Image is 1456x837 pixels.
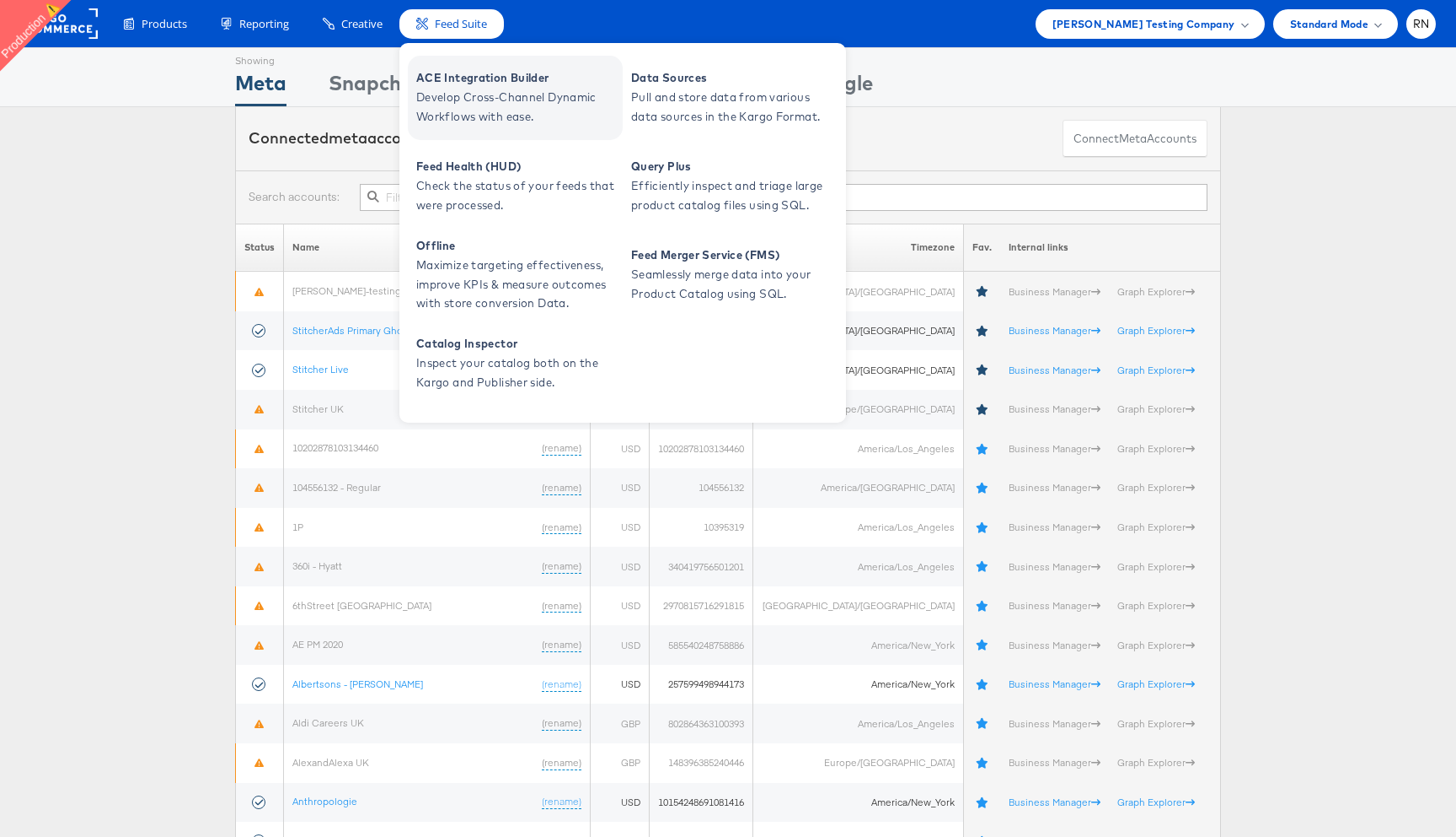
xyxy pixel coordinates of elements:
a: AE PM 2020 [292,638,343,651]
a: 1P [292,521,303,533]
button: ConnectmetaAccounts [1063,120,1207,158]
span: Feed Suite [435,16,487,32]
a: Query Plus Efficiently inspect and triage large product catalog files using SQL. [623,144,838,229]
span: meta [329,128,367,148]
td: 585540248758886 [650,625,753,665]
td: America/Los_Angeles [753,704,963,743]
a: Business Manager [1009,285,1100,298]
td: 10202878103134460 [650,429,753,469]
a: Graph Explorer [1117,442,1195,455]
a: Feed Health (HUD) Check the status of your feeds that were processed. [408,144,623,229]
a: Business Manager [1009,481,1100,494]
td: Europe/[GEOGRAPHIC_DATA] [753,390,963,429]
span: Query Plus [631,157,833,176]
span: Inspect your catalog both on the Kargo and Publisher side. [416,354,618,392]
div: Connected accounts [249,127,434,149]
a: Business Manager [1009,364,1100,376]
td: USD [591,625,650,665]
span: Standard Mode [1290,15,1368,33]
td: USD [591,586,650,626]
a: Graph Explorer [1117,678,1195,690]
td: America/New_York [753,625,963,665]
span: Feed Merger Service (FMS) [631,246,833,265]
td: [GEOGRAPHIC_DATA]/[GEOGRAPHIC_DATA] [753,586,963,626]
span: Products [142,16,187,32]
a: 10202878103134460 [292,441,378,454]
a: (rename) [542,559,581,574]
span: Catalog Inspector [416,334,618,354]
span: ACE Integration Builder [416,68,618,88]
span: Data Sources [631,68,833,88]
td: America/New_York [753,665,963,705]
a: Offline Maximize targeting effectiveness, improve KPIs & measure outcomes with store conversion D... [408,233,623,317]
span: Develop Cross-Channel Dynamic Workflows with ease. [416,88,618,127]
a: Graph Explorer [1117,756,1195,769]
a: Graph Explorer [1117,481,1195,494]
span: Feed Health (HUD) [416,157,618,176]
a: Business Manager [1009,560,1100,573]
td: USD [591,508,650,548]
span: Offline [416,236,618,256]
span: RN [1413,19,1430,30]
a: (rename) [542,521,581,535]
a: Graph Explorer [1117,364,1195,376]
td: USD [591,429,650,469]
td: 802864363100393 [650,704,753,743]
a: Business Manager [1009,402,1100,415]
a: Anthropologie [292,795,357,807]
a: Business Manager [1009,678,1100,690]
a: Business Manager [1009,796,1100,808]
a: Data Sources Pull and store data from various data sources in the Kargo Format. [623,56,838,140]
a: AlexandAlexa UK [292,756,369,769]
span: Pull and store data from various data sources in the Kargo Format. [631,88,833,127]
a: Graph Explorer [1117,599,1195,612]
td: 148396385240446 [650,743,753,783]
a: (rename) [542,481,581,495]
th: Status [236,224,284,272]
a: Business Manager [1009,521,1100,533]
a: (rename) [542,678,581,692]
td: USD [591,665,650,705]
a: (rename) [542,795,581,809]
td: America/Los_Angeles [753,508,963,548]
a: Catalog Inspector Inspect your catalog both on the Kargo and Publisher side. [408,321,623,406]
td: 2970815716291815 [650,586,753,626]
th: Name [284,224,591,272]
a: Business Manager [1009,442,1100,455]
a: Graph Explorer [1117,717,1195,730]
td: USD [591,783,650,823]
span: Seamlessly merge data into your Product Catalog using SQL. [631,265,833,304]
td: [GEOGRAPHIC_DATA]/[GEOGRAPHIC_DATA] [753,272,963,311]
a: Business Manager [1009,324,1100,337]
span: Check the status of your feeds that were processed. [416,176,618,215]
a: (rename) [542,756,581,770]
td: GBP [591,704,650,743]
div: Meta [235,68,286,106]
span: Creative [341,16,383,32]
td: [GEOGRAPHIC_DATA]/[GEOGRAPHIC_DATA] [753,311,963,351]
a: Stitcher UK [292,402,344,415]
a: Graph Explorer [1117,796,1195,808]
a: 360i - Hyatt [292,559,342,572]
td: 10154248691081416 [650,783,753,823]
a: Aldi Careers UK [292,716,364,729]
td: 340419756501201 [650,547,753,586]
a: (rename) [542,441,581,456]
a: Stitcher Live [292,363,349,375]
td: America/Los_Angeles [753,429,963,469]
a: Graph Explorer [1117,521,1195,533]
a: Graph Explorer [1117,285,1195,298]
input: Filter [360,184,1207,211]
td: 104556132 [650,468,753,508]
a: (rename) [542,638,581,652]
a: Business Manager [1009,717,1100,730]
a: Graph Explorer [1117,324,1195,337]
span: [PERSON_NAME] Testing Company [1052,15,1235,33]
td: GBP [591,743,650,783]
td: America/New_York [753,783,963,823]
a: Business Manager [1009,599,1100,612]
td: USD [591,468,650,508]
td: 257599498944173 [650,665,753,705]
div: Showing [235,48,286,68]
span: Efficiently inspect and triage large product catalog files using SQL. [631,176,833,215]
